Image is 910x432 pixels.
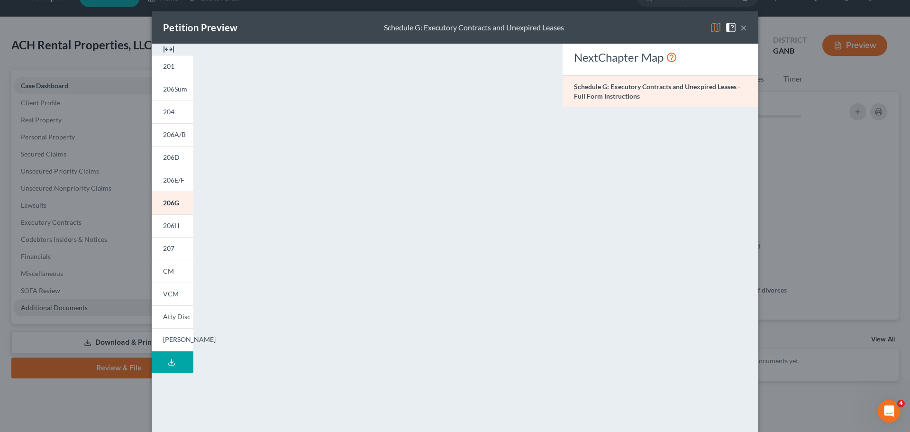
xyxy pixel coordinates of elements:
a: [PERSON_NAME] [152,328,193,351]
span: 206G [163,199,179,207]
span: 207 [163,244,174,252]
span: [PERSON_NAME] [163,335,216,343]
a: CM [152,260,193,283]
span: 206H [163,221,180,230]
button: × [740,22,747,33]
a: 206H [152,214,193,237]
span: VCM [163,290,179,298]
iframe: Intercom live chat [878,400,901,423]
span: CM [163,267,174,275]
span: 201 [163,62,174,70]
div: NextChapter Map [574,50,747,65]
a: 206G [152,192,193,214]
a: 204 [152,101,193,123]
span: 206D [163,153,180,161]
span: 206Sum [163,85,187,93]
a: VCM [152,283,193,305]
span: 206A/B [163,130,186,138]
span: 204 [163,108,174,116]
a: 206Sum [152,78,193,101]
a: 206E/F [152,169,193,192]
div: Petition Preview [163,21,237,34]
a: 207 [152,237,193,260]
a: 206A/B [152,123,193,146]
img: map-eea8200ae884c6f1103ae1953ef3d486a96c86aabb227e865a55264e3737af1f.svg [710,22,721,33]
strong: Schedule G: Executory Contracts and Unexpired Leases - Full Form Instructions [574,83,740,100]
span: 4 [897,400,905,407]
a: Atty Disc [152,305,193,328]
a: 206D [152,146,193,169]
span: Atty Disc [163,313,191,321]
span: 206E/F [163,176,184,184]
div: Schedule G: Executory Contracts and Unexpired Leases [384,22,564,33]
img: expand-e0f6d898513216a626fdd78e52531dac95497ffd26381d4c15ee2fc46db09dca.svg [163,44,174,55]
img: help-close-5ba153eb36485ed6c1ea00a893f15db1cb9b99d6cae46e1a8edb6c62d00a1a76.svg [725,22,737,33]
a: 201 [152,55,193,78]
